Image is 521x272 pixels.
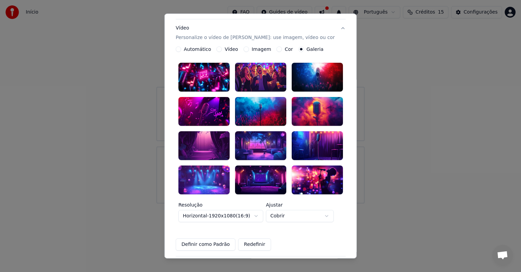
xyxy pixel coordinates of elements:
[238,238,271,251] button: Redefinir
[176,238,235,251] button: Definir como Padrão
[176,46,346,256] div: VídeoPersonalize o vídeo de [PERSON_NAME]: use imagem, vídeo ou cor
[184,47,211,52] label: Automático
[251,47,271,52] label: Imagem
[178,202,263,207] label: Resolução
[266,202,334,207] label: Ajustar
[285,47,293,52] label: Cor
[306,47,323,52] label: Galeria
[176,34,335,41] p: Personalize o vídeo de [PERSON_NAME]: use imagem, vídeo ou cor
[176,19,346,46] button: VídeoPersonalize o vídeo de [PERSON_NAME]: use imagem, vídeo ou cor
[176,25,335,41] div: Vídeo
[225,47,238,52] label: Vídeo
